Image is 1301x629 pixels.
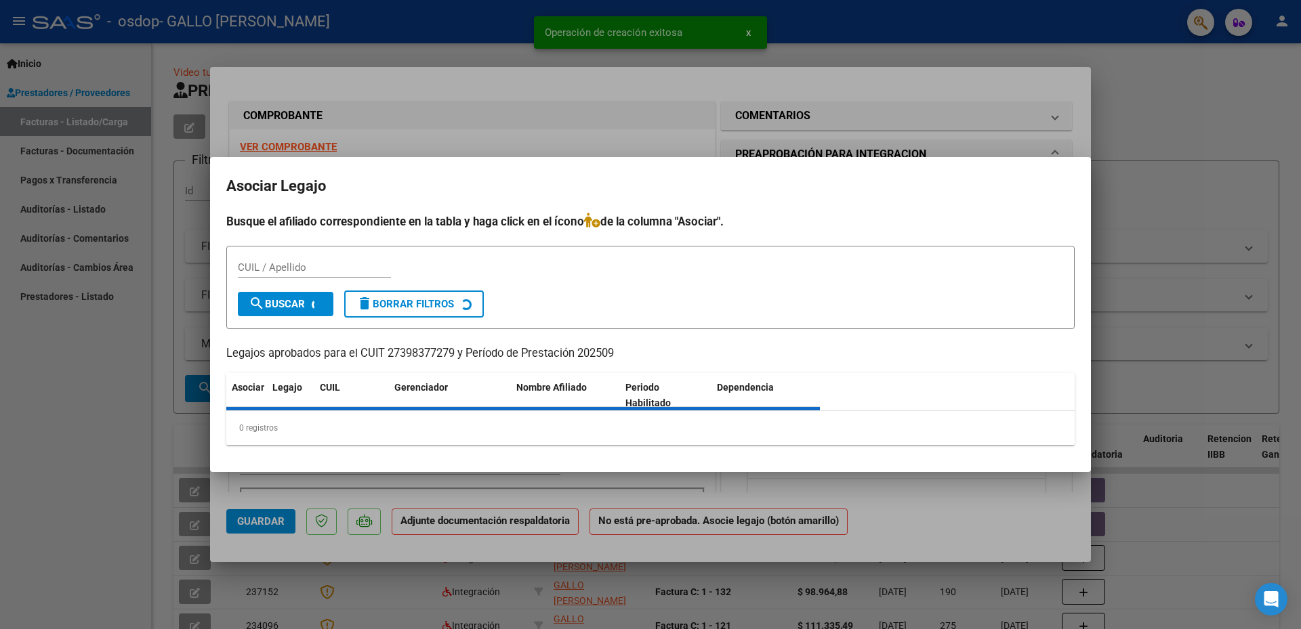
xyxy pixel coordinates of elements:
span: Buscar [249,298,305,310]
h4: Busque el afiliado correspondiente en la tabla y haga click en el ícono de la columna "Asociar". [226,213,1075,230]
p: Legajos aprobados para el CUIT 27398377279 y Período de Prestación 202509 [226,345,1075,362]
datatable-header-cell: Dependencia [711,373,821,418]
div: 0 registros [226,411,1075,445]
datatable-header-cell: Periodo Habilitado [620,373,711,418]
mat-icon: search [249,295,265,311]
span: Gerenciador [394,382,448,393]
datatable-header-cell: Gerenciador [389,373,511,418]
span: Legajo [272,382,302,393]
span: Borrar Filtros [356,298,454,310]
button: Buscar [238,292,333,316]
span: Nombre Afiliado [516,382,587,393]
span: CUIL [320,382,340,393]
span: Periodo Habilitado [625,382,671,408]
button: Borrar Filtros [344,290,484,318]
datatable-header-cell: Legajo [267,373,314,418]
div: Open Intercom Messenger [1255,583,1287,615]
datatable-header-cell: Asociar [226,373,267,418]
mat-icon: delete [356,295,373,311]
span: Asociar [232,382,264,393]
h2: Asociar Legajo [226,173,1075,199]
datatable-header-cell: CUIL [314,373,389,418]
span: Dependencia [717,382,774,393]
datatable-header-cell: Nombre Afiliado [511,373,620,418]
